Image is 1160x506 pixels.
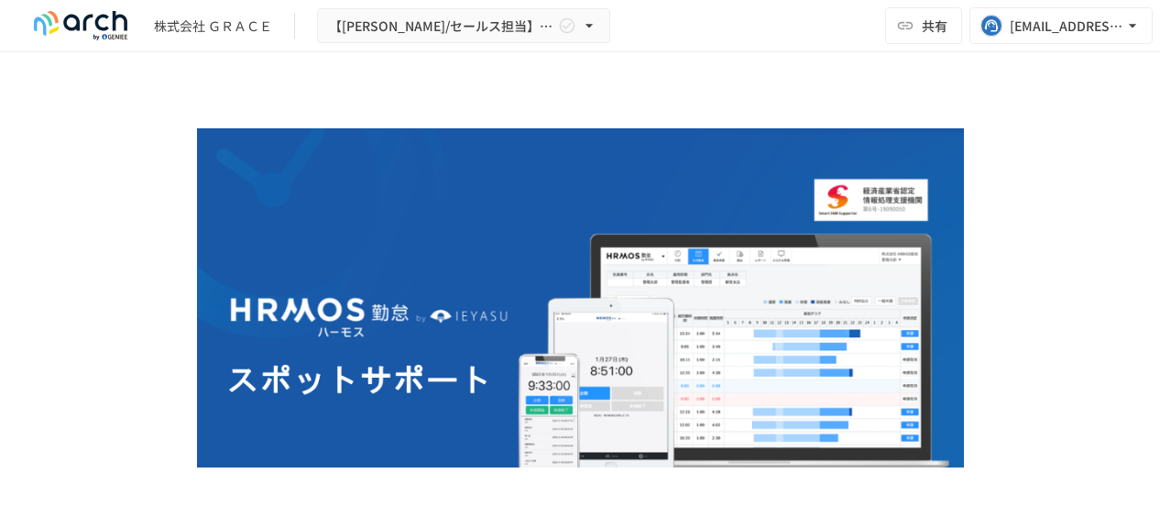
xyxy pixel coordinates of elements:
div: [EMAIL_ADDRESS][DOMAIN_NAME] [1010,15,1123,38]
button: 共有 [885,7,962,44]
div: 株式会社 ＧＲＡＣＥ [154,16,272,36]
span: 共有 [922,16,947,36]
span: 【[PERSON_NAME]/セールス担当】株式会社GRACE様_スポットサポート [329,15,554,38]
button: 【[PERSON_NAME]/セールス担当】株式会社GRACE様_スポットサポート [317,8,610,44]
img: logo-default@2x-9cf2c760.svg [22,11,139,40]
button: [EMAIL_ADDRESS][DOMAIN_NAME] [969,7,1153,44]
